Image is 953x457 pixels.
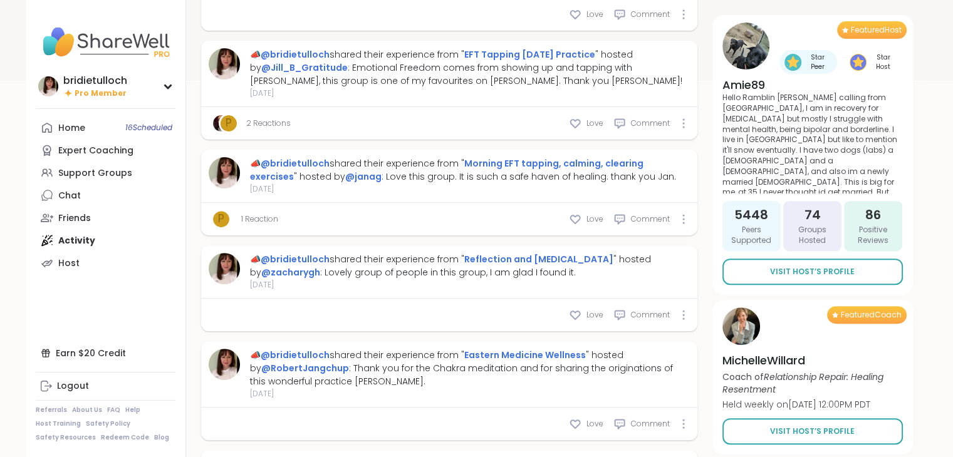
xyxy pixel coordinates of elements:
span: Visit Host’s Profile [770,426,855,437]
a: Safety Resources [36,433,96,442]
div: Support Groups [58,167,132,180]
div: 📣 shared their experience from " " hosted by : Love this group. It is such a safe haven of healin... [250,157,690,183]
img: Amie89 [722,23,769,69]
span: P [226,115,232,131]
span: 16 Scheduled [125,123,172,133]
span: Comment [631,418,670,429]
a: Host [36,252,175,274]
span: Star Host [869,53,898,71]
span: Love [586,309,603,321]
span: [DATE] [250,88,690,99]
span: 86 [865,206,881,223]
div: 📣 shared their experience from " " hosted by : Emotional Freedom comes from showing up and tappin... [250,48,690,88]
a: Visit Host’s Profile [722,259,903,285]
a: @RobertJangchup [261,362,349,374]
a: About Us [72,406,102,414]
img: bridietulloch [209,253,240,284]
div: 📣 shared their experience from " " hosted by : Lovely group of people in this group, I am glad I ... [250,253,690,279]
a: @bridietulloch [261,157,330,170]
a: FAQ [107,406,120,414]
img: bridietulloch [38,76,58,96]
span: Love [586,118,603,129]
a: Referrals [36,406,67,414]
span: 74 [804,206,820,223]
div: Earn $20 Credit [36,342,175,364]
img: Star Peer [784,54,801,71]
a: Host Training [36,419,81,428]
div: Logout [57,380,89,393]
p: Coach of [722,371,903,396]
a: Safety Policy [86,419,130,428]
h4: Amie89 [722,77,903,93]
a: Morning EFT tapping, calming, clearing exercises [250,157,643,183]
div: Expert Coaching [58,145,133,157]
span: Love [586,213,603,225]
span: Featured Host [851,25,902,35]
div: Host [58,257,80,270]
a: Blog [154,433,169,442]
i: Relationship Repair: Healing Resentment [722,371,883,396]
div: bridietulloch [63,74,127,88]
img: ShareWell Nav Logo [36,20,175,64]
a: @bridietulloch [261,253,330,265]
a: Visit Host’s Profile [722,418,903,444]
span: Featured Coach [841,310,902,320]
div: 📣 shared their experience from " " hosted by : Thank you for the Chakra meditation and for sharin... [250,349,690,388]
a: 1 Reaction [241,213,278,225]
img: Tracyc [213,115,229,131]
div: Chat [58,190,81,202]
span: [DATE] [250,183,690,195]
a: Reflection and [MEDICAL_DATA] [464,253,613,265]
span: Star Peer [804,53,832,71]
span: Comment [631,118,670,129]
span: Positive Reviews [849,225,897,246]
a: Eastern Medicine Wellness [464,349,586,361]
a: Support Groups [36,162,175,184]
img: Star Host [850,54,867,71]
a: Friends [36,207,175,229]
a: @bridietulloch [261,48,330,61]
span: Comment [631,9,670,20]
span: [DATE] [250,388,690,399]
span: [DATE] [250,279,690,290]
div: Friends [58,212,91,225]
span: Pro Member [75,88,127,99]
a: Logout [36,375,175,398]
a: Help [125,406,140,414]
a: Home16Scheduled [36,116,175,139]
span: Comment [631,309,670,321]
img: bridietulloch [209,349,240,380]
a: @Jill_B_Gratitude [261,61,348,74]
a: Chat [36,184,175,207]
span: Comment [631,213,670,225]
span: Love [586,9,603,20]
a: Expert Coaching [36,139,175,162]
a: @zacharygh [261,266,320,279]
span: P [218,211,224,227]
p: Hello Ramblin [PERSON_NAME] calling from [GEOGRAPHIC_DATA], I am in recovery for [MEDICAL_DATA] b... [722,93,903,193]
span: 5448 [734,206,768,223]
img: bridietulloch [209,48,240,80]
a: EFT Tapping [DATE] Practice [464,48,595,61]
a: Redeem Code [101,433,149,442]
img: MichelleWillard [722,307,760,345]
span: Visit Host’s Profile [770,266,855,277]
div: Home [58,122,85,135]
a: 2 Reactions [246,118,291,129]
a: @bridietulloch [261,349,330,361]
span: Groups Hosted [788,225,836,246]
p: Held weekly on [DATE] 12:00PM PDT [722,398,903,411]
a: @janag [345,170,382,183]
img: bridietulloch [209,157,240,188]
h4: MichelleWillard [722,352,903,368]
span: Peers Supported [727,225,776,246]
span: Love [586,418,603,429]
